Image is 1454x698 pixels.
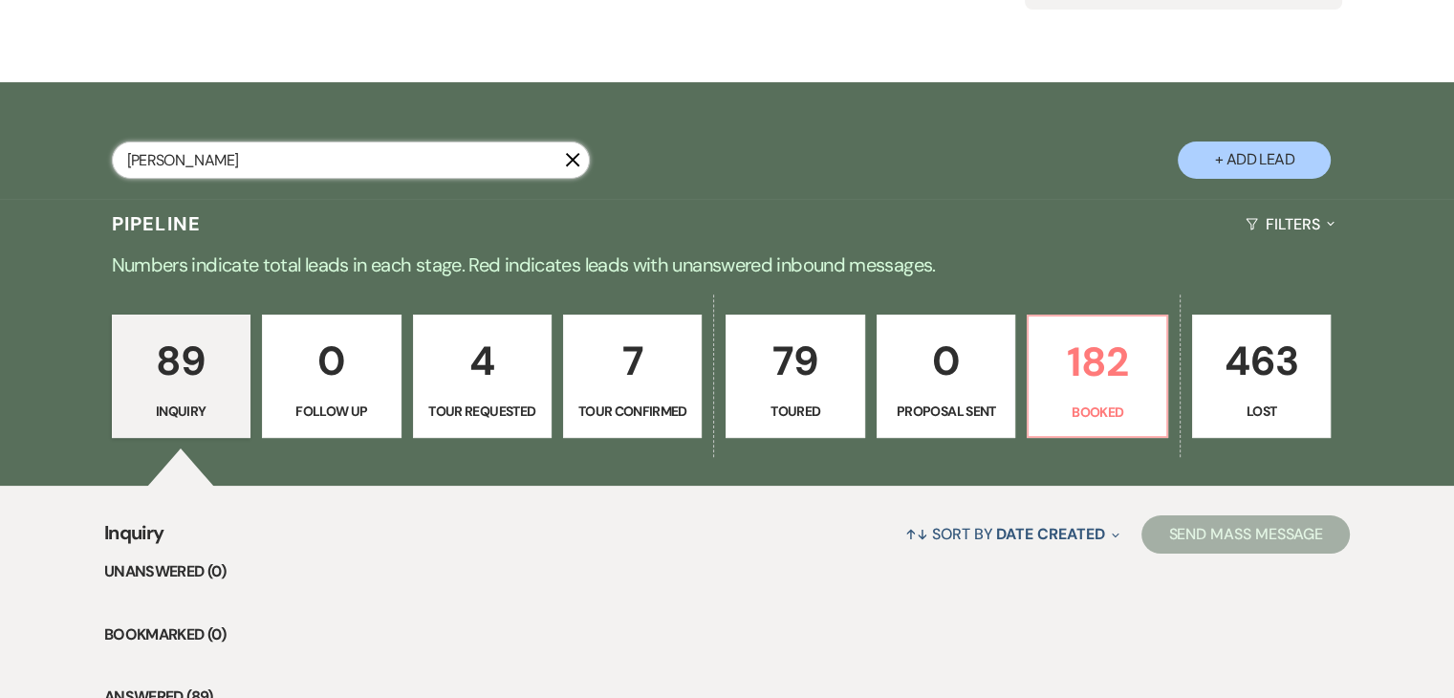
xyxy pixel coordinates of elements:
span: ↑↓ [905,524,928,544]
p: 0 [274,329,388,393]
button: Filters [1238,199,1342,250]
a: 0Follow Up [262,315,401,439]
a: 463Lost [1192,315,1331,439]
input: Search by name, event date, email address or phone number [112,142,590,179]
p: 4 [425,329,539,393]
li: Unanswered (0) [104,559,1350,584]
a: 79Toured [726,315,864,439]
button: Sort By Date Created [898,509,1127,559]
a: 0Proposal Sent [877,315,1015,439]
p: Follow Up [274,401,388,422]
p: Booked [1040,402,1154,423]
p: Numbers indicate total leads in each stage. Red indicates leads with unanswered inbound messages. [39,250,1416,280]
button: + Add Lead [1178,142,1331,179]
span: Date Created [996,524,1104,544]
p: 0 [889,329,1003,393]
p: Tour Confirmed [575,401,689,422]
p: Tour Requested [425,401,539,422]
a: 7Tour Confirmed [563,315,702,439]
a: 182Booked [1027,315,1167,439]
p: Inquiry [124,401,238,422]
button: Send Mass Message [1141,515,1350,554]
h3: Pipeline [112,210,202,237]
li: Bookmarked (0) [104,622,1350,647]
a: 4Tour Requested [413,315,552,439]
a: 89Inquiry [112,315,250,439]
p: 7 [575,329,689,393]
p: Lost [1204,401,1318,422]
p: 79 [738,329,852,393]
p: 463 [1204,329,1318,393]
p: 182 [1040,330,1154,394]
p: Proposal Sent [889,401,1003,422]
p: Toured [738,401,852,422]
span: Inquiry [104,518,164,559]
p: 89 [124,329,238,393]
